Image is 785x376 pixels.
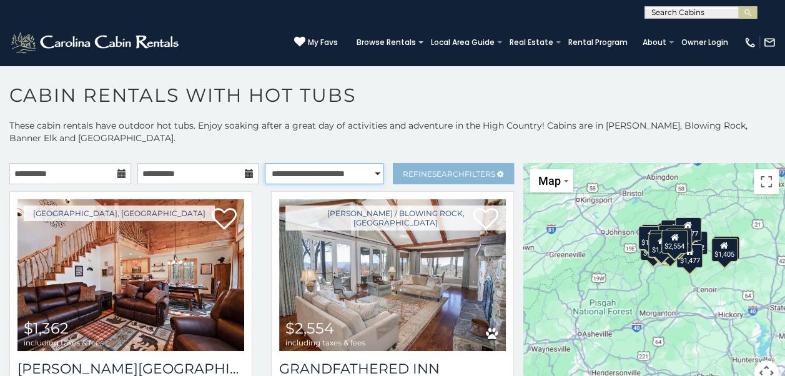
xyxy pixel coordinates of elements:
a: [PERSON_NAME] / Blowing Rock, [GEOGRAPHIC_DATA] [285,205,506,230]
a: Browse Rentals [350,34,422,51]
div: $1,432 [665,229,691,252]
span: Refine Filters [403,169,495,179]
div: $1,545 [648,234,674,257]
div: $1,214 [658,225,684,249]
a: Grandfathered Inn $2,554 including taxes & fees [279,199,506,351]
div: $3,304 [713,236,739,260]
div: $1,651 [638,226,664,250]
a: [GEOGRAPHIC_DATA], [GEOGRAPHIC_DATA] [24,205,215,221]
span: $2,554 [285,319,334,337]
a: Add to favorites [212,207,237,233]
span: including taxes & fees [24,339,104,347]
a: Owner Login [675,34,734,51]
button: Change map style [530,169,573,192]
span: Map [538,174,561,187]
img: mail-regular-white.png [763,36,776,49]
a: Real Estate [503,34,560,51]
a: RefineSearchFilters [393,163,515,184]
div: $1,469 [660,220,686,244]
img: Grandfathered Inn [279,199,506,351]
div: $1,022 [681,231,707,255]
span: including taxes & fees [285,339,365,347]
div: $1,477 [676,244,703,268]
a: My Favs [294,36,338,49]
img: Rudolph Resort [17,199,244,351]
a: About [636,34,673,51]
div: $1,177 [674,217,701,241]
button: Toggle fullscreen view [754,169,779,194]
img: White-1-2.png [9,30,182,55]
a: Rental Program [562,34,634,51]
div: $2,554 [661,230,688,254]
div: $1,405 [711,238,737,262]
a: Rudolph Resort $1,362 including taxes & fees [17,199,244,351]
span: $1,362 [24,319,69,337]
span: My Favs [308,37,338,48]
a: Local Area Guide [425,34,501,51]
img: phone-regular-white.png [744,36,756,49]
span: Search [432,169,465,179]
div: $1,441 [641,224,667,248]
